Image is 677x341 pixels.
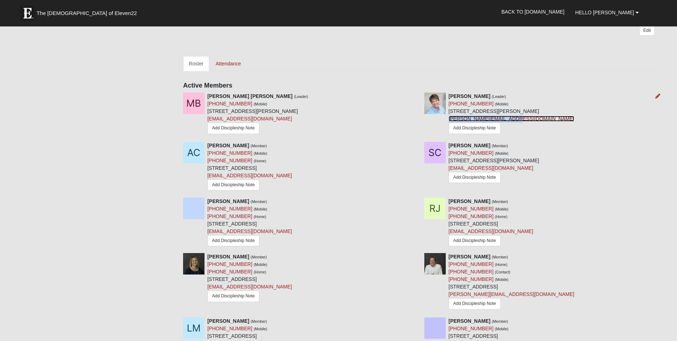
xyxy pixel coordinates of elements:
[449,261,494,267] a: [PHONE_NUMBER]
[449,142,539,185] div: [STREET_ADDRESS][PERSON_NAME]
[449,150,494,156] a: [PHONE_NUMBER]
[207,93,293,99] strong: [PERSON_NAME] [PERSON_NAME]
[207,318,249,324] strong: [PERSON_NAME]
[254,159,266,163] small: (Home)
[20,6,35,20] img: Eleven22 logo
[449,165,533,171] a: [EMAIL_ADDRESS][DOMAIN_NAME]
[449,269,494,275] a: [PHONE_NUMBER]
[449,206,494,212] a: [PHONE_NUMBER]
[207,93,308,136] div: [STREET_ADDRESS][PERSON_NAME]
[449,235,501,246] a: Add Discipleship Note
[251,319,267,323] small: (Member)
[492,319,508,323] small: (Member)
[449,228,533,234] a: [EMAIL_ADDRESS][DOMAIN_NAME]
[449,101,494,107] a: [PHONE_NUMBER]
[495,270,510,274] small: (Contact)
[207,206,252,212] a: [PHONE_NUMBER]
[254,262,267,267] small: (Mobile)
[495,151,509,155] small: (Mobile)
[254,151,267,155] small: (Mobile)
[495,102,509,106] small: (Mobile)
[294,94,308,99] small: (Leader)
[254,102,267,106] small: (Mobile)
[207,291,259,302] a: Add Discipleship Note
[251,144,267,148] small: (Member)
[495,327,509,331] small: (Mobile)
[449,318,490,324] strong: [PERSON_NAME]
[254,327,267,331] small: (Mobile)
[207,213,252,219] a: [PHONE_NUMBER]
[570,4,644,21] a: Hello [PERSON_NAME]
[36,10,137,17] span: The [DEMOGRAPHIC_DATA] of Eleven22
[254,270,266,274] small: (Home)
[449,198,490,204] strong: [PERSON_NAME]
[207,253,292,303] div: [STREET_ADDRESS]
[492,255,508,259] small: (Member)
[449,213,494,219] a: [PHONE_NUMBER]
[449,172,501,183] a: Add Discipleship Note
[207,173,292,178] a: [EMAIL_ADDRESS][DOMAIN_NAME]
[449,93,574,136] div: [STREET_ADDRESS][PERSON_NAME]
[449,93,490,99] strong: [PERSON_NAME]
[251,255,267,259] small: (Member)
[207,123,259,134] a: Add Discipleship Note
[449,254,490,260] strong: [PERSON_NAME]
[207,198,292,248] div: [STREET_ADDRESS]
[207,143,249,148] strong: [PERSON_NAME]
[210,56,247,71] a: Attendance
[496,3,570,21] a: Back to [DOMAIN_NAME]
[254,207,267,211] small: (Mobile)
[449,116,574,122] a: [PERSON_NAME][EMAIL_ADDRESS][DOMAIN_NAME]
[207,198,249,204] strong: [PERSON_NAME]
[449,253,574,312] div: [STREET_ADDRESS]
[183,82,655,90] h4: Active Members
[495,207,509,211] small: (Mobile)
[639,25,655,36] a: Edit
[449,326,494,331] a: [PHONE_NUMBER]
[207,235,259,246] a: Add Discipleship Note
[207,101,252,107] a: [PHONE_NUMBER]
[207,150,252,156] a: [PHONE_NUMBER]
[251,199,267,204] small: (Member)
[575,10,634,15] span: Hello [PERSON_NAME]
[495,277,509,282] small: (Mobile)
[449,198,533,248] div: [STREET_ADDRESS]
[207,142,292,192] div: [STREET_ADDRESS]
[207,158,252,163] a: [PHONE_NUMBER]
[449,123,501,134] a: Add Discipleship Note
[207,228,292,234] a: [EMAIL_ADDRESS][DOMAIN_NAME]
[207,326,252,331] a: [PHONE_NUMBER]
[207,261,252,267] a: [PHONE_NUMBER]
[254,214,266,219] small: (Home)
[492,199,508,204] small: (Member)
[492,144,508,148] small: (Member)
[207,116,292,122] a: [EMAIL_ADDRESS][DOMAIN_NAME]
[449,276,494,282] a: [PHONE_NUMBER]
[492,94,506,99] small: (Leader)
[449,291,574,297] a: [PERSON_NAME][EMAIL_ADDRESS][DOMAIN_NAME]
[449,143,490,148] strong: [PERSON_NAME]
[495,214,507,219] small: (Home)
[495,262,507,267] small: (Home)
[207,254,249,260] strong: [PERSON_NAME]
[207,269,252,275] a: [PHONE_NUMBER]
[183,56,209,71] a: Roster
[207,284,292,290] a: [EMAIL_ADDRESS][DOMAIN_NAME]
[207,179,259,191] a: Add Discipleship Note
[449,298,501,309] a: Add Discipleship Note
[17,3,160,20] a: The [DEMOGRAPHIC_DATA] of Eleven22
